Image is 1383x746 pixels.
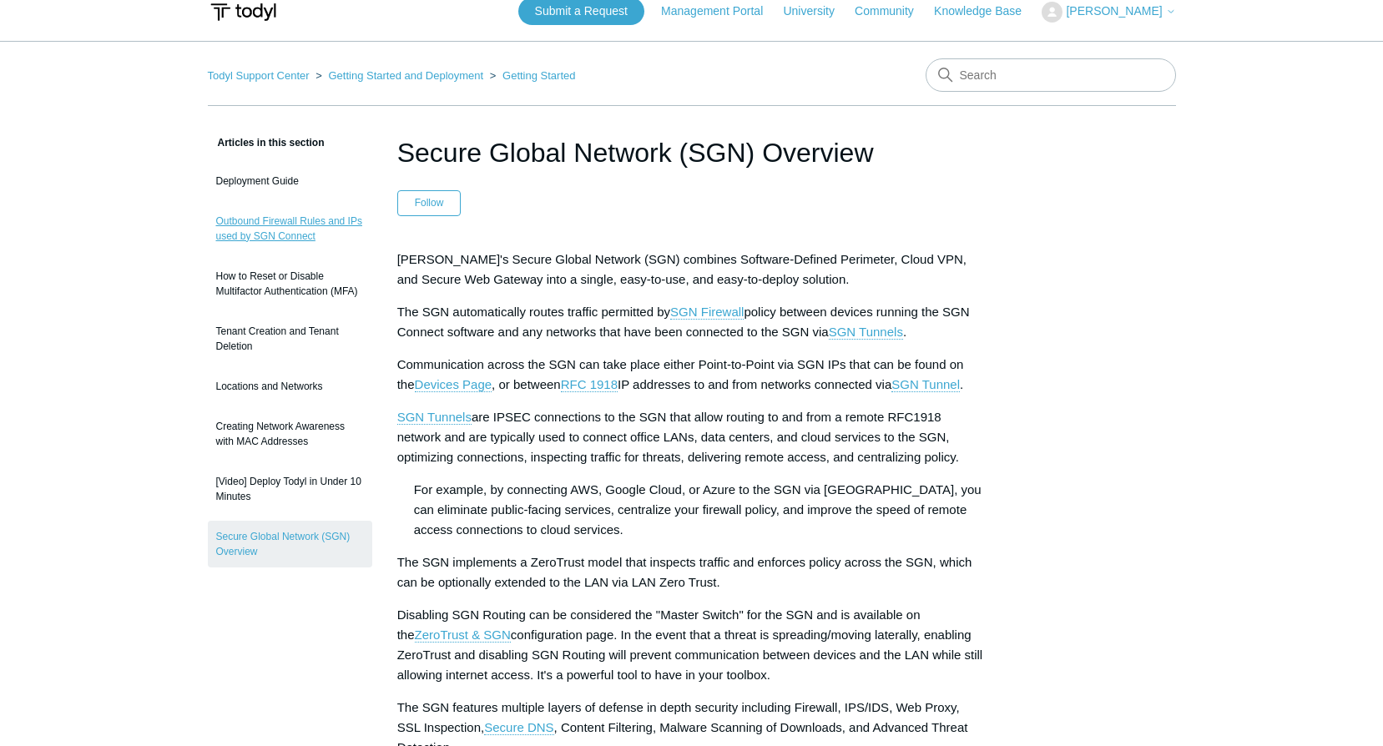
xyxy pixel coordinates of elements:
[208,260,372,307] a: How to Reset or Disable Multifactor Authentication (MFA)
[661,3,780,20] a: Management Portal
[397,555,972,589] span: The SGN implements a ZeroTrust model that inspects traffic and enforces policy across the SGN, wh...
[1042,2,1175,23] button: [PERSON_NAME]
[415,377,492,391] span: Devices Page
[312,69,487,82] li: Getting Started and Deployment
[960,377,963,391] span: .
[328,69,483,82] a: Getting Started and Deployment
[208,69,313,82] li: Todyl Support Center
[397,305,970,339] span: policy between devices running the SGN Connect software and any networks that have been connected...
[397,357,964,391] span: Communication across the SGN can take place either Point-to-Point via SGN IPs that can be found o...
[208,466,372,512] a: [Video] Deploy Todyl in Under 10 Minutes
[492,377,561,391] span: , or between
[618,377,891,391] span: IP addresses to and from networks connected via
[397,410,959,464] span: are IPSEC connections to the SGN that allow routing to and from a remote RFC1918 network and are ...
[397,190,462,215] button: Follow Article
[208,370,372,402] a: Locations and Networks
[208,137,325,149] span: Articles in this section
[208,69,310,82] a: Todyl Support Center
[561,377,618,392] a: RFC 1918
[397,700,960,734] span: The SGN features multiple layers of defense in depth security including Firewall, IPS/IDS, Web Pr...
[926,58,1176,92] input: Search
[208,205,372,252] a: Outbound Firewall Rules and IPs used by SGN Connect
[829,325,903,340] a: SGN Tunnels
[397,628,982,682] span: configuration page. In the event that a threat is spreading/moving laterally, enabling ZeroTrust ...
[855,3,931,20] a: Community
[415,377,492,392] a: Devices Page
[783,3,850,20] a: University
[397,607,921,642] span: Disabling SGN Routing can be considered the "Master Switch" for the SGN and is available on the
[397,133,987,173] h1: Secure Global Network (SGN) Overview
[397,305,670,319] span: The SGN automatically routes traffic permitted by
[487,69,576,82] li: Getting Started
[208,411,372,457] a: Creating Network Awareness with MAC Addresses
[397,410,472,425] a: SGN Tunnels
[397,410,472,424] span: SGN Tunnels
[1066,4,1162,18] span: [PERSON_NAME]
[670,305,744,320] a: SGN Firewall
[903,325,906,339] span: .
[484,720,553,734] span: Secure DNS
[891,377,960,392] a: SGN Tunnel
[502,69,575,82] a: Getting Started
[934,3,1038,20] a: Knowledge Base
[561,377,618,391] span: RFC 1918
[208,521,372,567] a: Secure Global Network (SGN) Overview
[397,252,967,286] span: [PERSON_NAME]'s Secure Global Network (SGN) combines Software-Defined Perimeter, Cloud VPN, and S...
[484,720,553,735] a: Secure DNS
[415,628,511,643] a: ZeroTrust & SGN
[891,377,960,391] span: SGN Tunnel
[414,482,982,537] span: For example, by connecting AWS, Google Cloud, or Azure to the SGN via [GEOGRAPHIC_DATA], you can ...
[208,165,372,197] a: Deployment Guide
[208,315,372,362] a: Tenant Creation and Tenant Deletion
[829,325,903,339] span: SGN Tunnels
